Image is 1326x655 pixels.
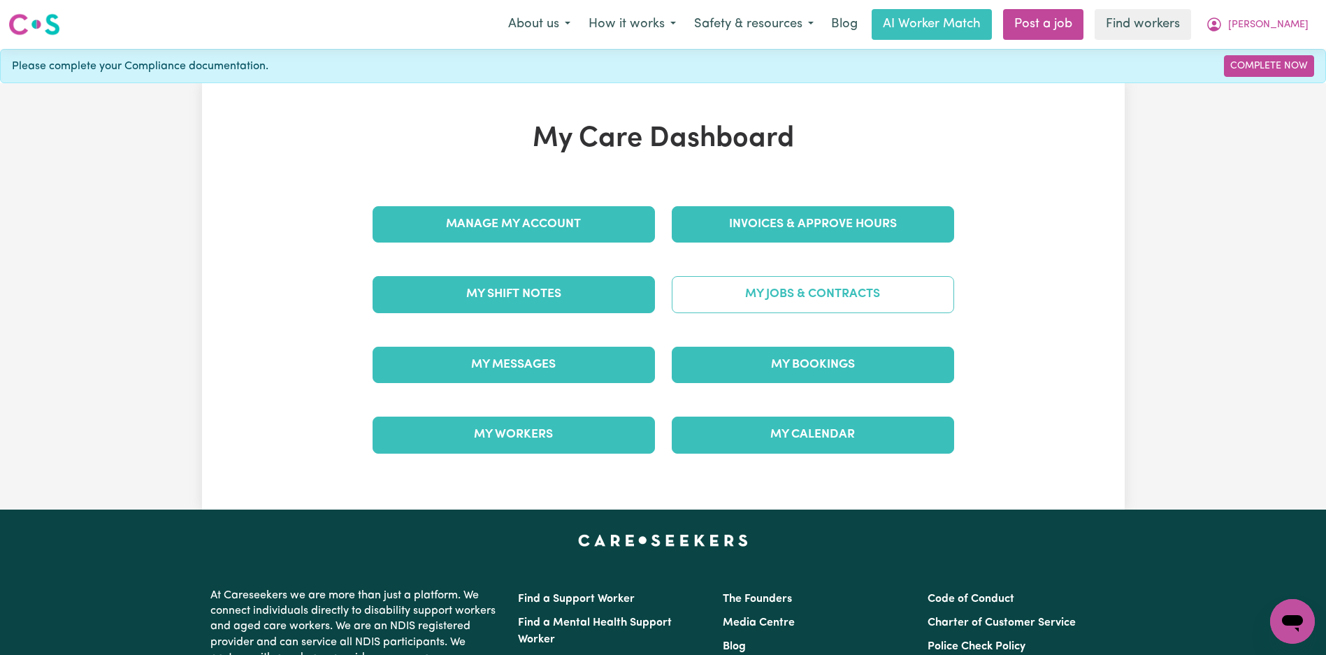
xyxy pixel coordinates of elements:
[723,617,795,628] a: Media Centre
[499,10,579,39] button: About us
[1095,9,1191,40] a: Find workers
[8,8,60,41] a: Careseekers logo
[12,58,268,75] span: Please complete your Compliance documentation.
[928,617,1076,628] a: Charter of Customer Service
[518,593,635,605] a: Find a Support Worker
[723,593,792,605] a: The Founders
[578,535,748,546] a: Careseekers home page
[1003,9,1083,40] a: Post a job
[373,417,655,453] a: My Workers
[518,617,672,645] a: Find a Mental Health Support Worker
[1224,55,1314,77] a: Complete Now
[364,122,963,156] h1: My Care Dashboard
[872,9,992,40] a: AI Worker Match
[373,347,655,383] a: My Messages
[1270,599,1315,644] iframe: Button to launch messaging window
[685,10,823,39] button: Safety & resources
[672,206,954,243] a: Invoices & Approve Hours
[723,641,746,652] a: Blog
[373,276,655,312] a: My Shift Notes
[928,593,1014,605] a: Code of Conduct
[672,417,954,453] a: My Calendar
[373,206,655,243] a: Manage My Account
[8,12,60,37] img: Careseekers logo
[928,641,1025,652] a: Police Check Policy
[1197,10,1318,39] button: My Account
[672,276,954,312] a: My Jobs & Contracts
[579,10,685,39] button: How it works
[672,347,954,383] a: My Bookings
[1228,17,1309,33] span: [PERSON_NAME]
[823,9,866,40] a: Blog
